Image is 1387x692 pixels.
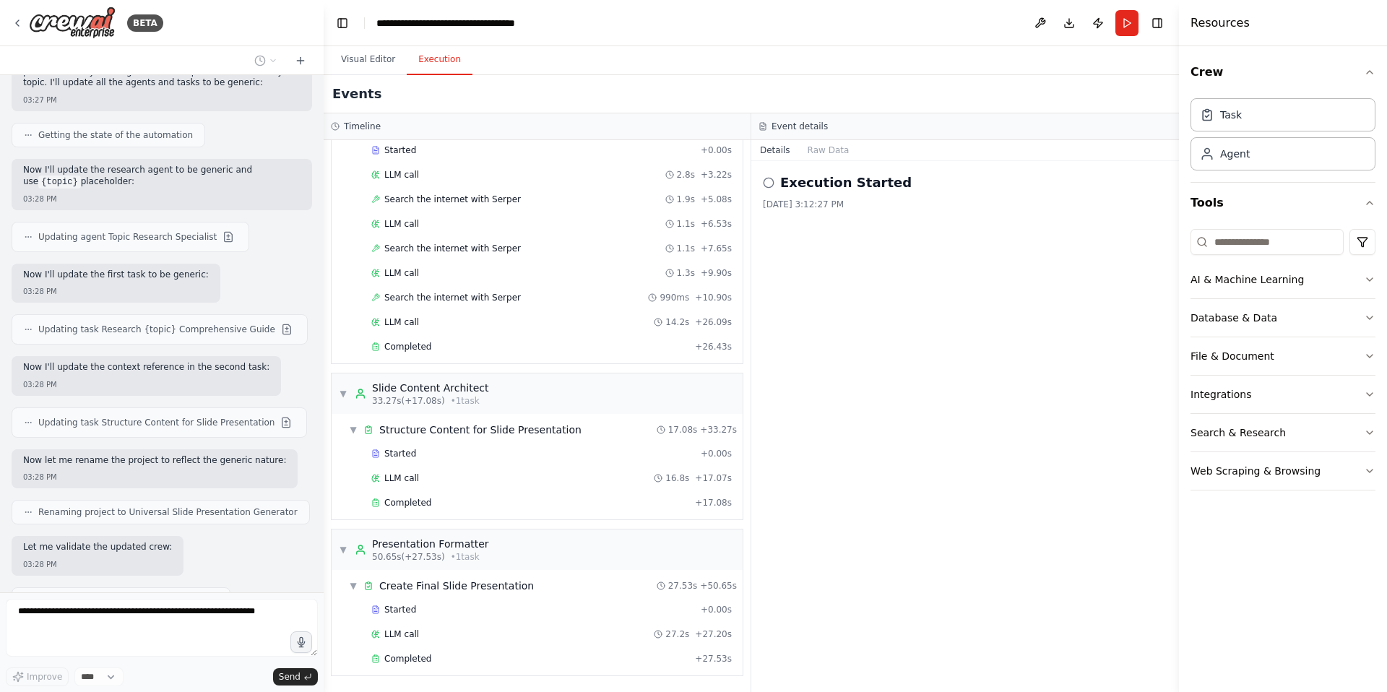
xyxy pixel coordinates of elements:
[700,424,737,436] span: + 33.27s
[665,472,689,484] span: 16.8s
[384,169,419,181] span: LLM call
[29,7,116,39] img: Logo
[384,316,419,328] span: LLM call
[379,579,534,593] div: Create Final Slide Presentation
[23,559,172,570] div: 03:28 PM
[668,424,698,436] span: 17.08s
[6,667,69,686] button: Improve
[701,144,732,156] span: + 0.00s
[1191,223,1375,502] div: Tools
[23,362,269,373] p: Now I'll update the context reference in the second task:
[1147,13,1167,33] button: Hide right sidebar
[384,604,416,615] span: Started
[372,551,445,563] span: 50.65s (+27.53s)
[1191,464,1321,478] div: Web Scraping & Browsing
[668,580,698,592] span: 27.53s
[290,631,312,653] button: Click to speak your automation idea
[677,243,695,254] span: 1.1s
[1191,52,1375,92] button: Crew
[1191,311,1277,325] div: Database & Data
[329,45,407,75] button: Visual Editor
[23,542,172,553] p: Let me validate the updated crew:
[677,267,695,279] span: 1.3s
[763,199,1167,210] div: [DATE] 3:12:27 PM
[780,173,912,193] h2: Execution Started
[701,194,732,205] span: + 5.08s
[1191,183,1375,223] button: Tools
[23,194,301,204] div: 03:28 PM
[1191,14,1250,32] h4: Resources
[384,497,431,509] span: Completed
[372,395,445,407] span: 33.27s (+17.08s)
[249,52,283,69] button: Switch to previous chat
[38,129,193,141] span: Getting the state of the automation
[1191,337,1375,375] button: File & Document
[772,121,828,132] h3: Event details
[1220,108,1242,122] div: Task
[1191,92,1375,182] div: Crew
[695,628,732,640] span: + 27.20s
[349,424,358,436] span: ▼
[379,423,582,437] div: Structure Content for Slide Presentation
[407,45,472,75] button: Execution
[38,176,80,189] code: {topic}
[1191,299,1375,337] button: Database & Data
[660,292,689,303] span: 990ms
[384,144,416,156] span: Started
[376,16,539,30] nav: breadcrumb
[289,52,312,69] button: Start a new chat
[701,448,732,459] span: + 0.00s
[1220,147,1250,161] div: Agent
[701,604,732,615] span: + 0.00s
[1191,272,1304,287] div: AI & Machine Learning
[665,316,689,328] span: 14.2s
[1191,425,1286,440] div: Search & Research
[38,506,298,518] span: Renaming project to Universal Slide Presentation Generator
[1191,414,1375,451] button: Search & Research
[127,14,163,32] div: BETA
[384,472,419,484] span: LLM call
[384,218,419,230] span: LLM call
[701,267,732,279] span: + 9.90s
[23,286,209,297] div: 03:28 PM
[1191,452,1375,490] button: Web Scraping & Browsing
[384,292,521,303] span: Search the internet with Serper
[695,341,732,353] span: + 26.43s
[23,165,301,188] p: Now I'll update the research agent to be generic and use placeholder:
[23,455,286,467] p: Now let me rename the project to reflect the generic nature:
[384,653,431,665] span: Completed
[273,668,318,685] button: Send
[384,267,419,279] span: LLM call
[332,84,381,104] h2: Events
[677,169,695,181] span: 2.8s
[38,231,217,243] span: Updating agent Topic Research Specialist
[695,653,732,665] span: + 27.53s
[701,218,732,230] span: + 6.53s
[695,472,732,484] span: + 17.07s
[23,379,269,390] div: 03:28 PM
[677,194,695,205] span: 1.9s
[677,218,695,230] span: 1.1s
[384,194,521,205] span: Search the internet with Serper
[384,628,419,640] span: LLM call
[23,472,286,483] div: 03:28 PM
[799,140,858,160] button: Raw Data
[701,169,732,181] span: + 3.22s
[332,13,353,33] button: Hide left sidebar
[695,316,732,328] span: + 26.09s
[372,537,489,551] div: Presentation Formatter
[279,671,301,683] span: Send
[665,628,689,640] span: 27.2s
[349,580,358,592] span: ▼
[38,324,275,335] span: Updating task Research {topic} Comprehensive Guide
[700,580,737,592] span: + 50.65s
[1191,261,1375,298] button: AI & Machine Learning
[695,292,732,303] span: + 10.90s
[372,381,489,395] div: Slide Content Architect
[451,395,480,407] span: • 1 task
[451,551,480,563] span: • 1 task
[339,544,347,555] span: ▼
[695,497,732,509] span: + 17.08s
[384,243,521,254] span: Search the internet with Serper
[751,140,799,160] button: Details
